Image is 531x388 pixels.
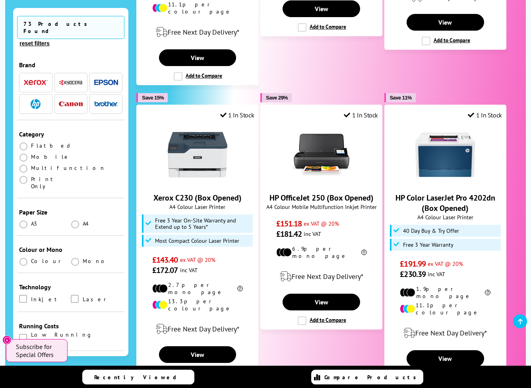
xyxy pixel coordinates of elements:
div: 1 In Stock [468,111,502,119]
img: HP Color LaserJet Pro 4202dn (Box Opened) [415,125,475,185]
button: reset filters [17,40,52,47]
a: HP Color LaserJet Pro 4202dn (Box Opened) [395,193,495,213]
div: modal_delivery [265,265,378,288]
span: Compare Products [324,374,421,381]
span: Colour [31,257,64,265]
span: Inkjet [31,295,60,304]
span: £181.42 [276,229,302,239]
div: 1 In Stock [344,111,378,119]
button: Epson [92,77,120,88]
img: HP OfficeJet 250 (Box Opened) [292,125,351,185]
span: Save 15% [142,95,164,101]
div: modal_delivery [141,21,254,43]
a: View [159,49,236,66]
li: 1.9p per mono page [400,285,490,300]
a: View [283,294,360,310]
span: inc VAT [304,230,321,238]
span: £172.07 [152,265,178,275]
div: modal_delivery [141,318,254,340]
span: Flatbed [31,142,73,149]
label: Add to Compare [298,316,346,325]
li: 2.7p per mono page [152,281,243,296]
span: £151.18 [276,218,302,229]
button: Save 11% [384,93,416,102]
span: Save 11% [390,95,412,101]
a: View [159,346,236,363]
button: Canon [56,99,85,109]
img: HP [31,99,41,109]
button: Save 29% [260,93,292,102]
div: Colour or Mono [19,246,122,253]
span: inc VAT [180,266,198,274]
button: Brother [92,99,120,109]
span: Free 3 Year On-Site Warranty and Extend up to 5 Years* [155,217,251,230]
span: A4 Colour Laser Printer [389,213,502,221]
a: HP OfficeJet 250 (Box Opened) [292,178,351,186]
span: £230.39 [400,269,426,279]
span: Multifunction [31,164,106,172]
li: 13.3p per colour page [152,298,243,312]
a: Xerox C230 (Box Opened) [153,193,242,203]
div: Running Costs [19,322,122,330]
div: 1 In Stock [220,111,254,119]
li: 11.1p per colour page [400,302,490,316]
div: Technology [19,283,122,291]
img: Xerox [24,80,48,86]
span: Print Only [31,175,71,190]
button: Close [2,335,12,345]
img: Xerox C230 (Box Opened) [168,125,227,185]
span: A4 [83,220,90,227]
span: £191.99 [400,259,426,269]
button: Xerox [21,77,50,88]
a: HP Color LaserJet Pro 4202dn (Box Opened) [415,178,475,186]
img: Epson [94,80,118,86]
span: Mono [83,257,109,265]
span: Laser [83,295,109,304]
span: A3 [31,220,38,227]
button: Save 15% [136,93,168,102]
span: ex VAT @ 20% [428,260,463,267]
span: inc VAT [428,270,445,278]
span: Most Compact Colour Laser Printer [155,238,239,244]
span: 40 Day Buy & Try Offer [403,228,459,234]
span: A4 Colour Mobile Multifunction Inkjet Printer [265,203,378,211]
span: ex VAT @ 20% [180,256,215,263]
span: Recently Viewed [94,374,184,381]
img: Canon [59,101,83,107]
a: View [283,0,360,17]
li: 6.9p per mono page [276,245,367,259]
button: Kyocera [56,77,85,88]
span: Mobile [31,153,70,160]
label: Add to Compare [422,37,470,45]
a: HP OfficeJet 250 (Box Opened) [269,193,374,203]
a: View [407,350,484,367]
span: ex VAT @ 20% [304,220,339,227]
a: View [407,14,484,31]
label: Add to Compare [174,72,222,81]
span: 73 Products Found [17,16,124,39]
div: modal_delivery [389,322,502,344]
span: Low Running Cost [31,334,122,343]
label: Add to Compare [298,23,346,32]
a: Recently Viewed [82,370,194,384]
li: 11.1p per colour page [152,1,243,15]
a: Xerox C230 (Box Opened) [168,178,227,186]
span: Subscribe for Special Offers [16,343,60,359]
span: Free 3 Year Warranty [403,242,453,248]
div: Category [19,130,122,138]
img: Brother [94,101,118,107]
span: Save 29% [266,95,288,101]
span: A4 Colour Laser Printer [141,203,254,211]
div: Paper Size [19,208,122,216]
button: HP [21,99,50,109]
span: £143.40 [152,255,178,265]
img: Kyocera [59,80,83,86]
div: Brand [19,61,122,69]
a: Compare Products [311,370,423,384]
